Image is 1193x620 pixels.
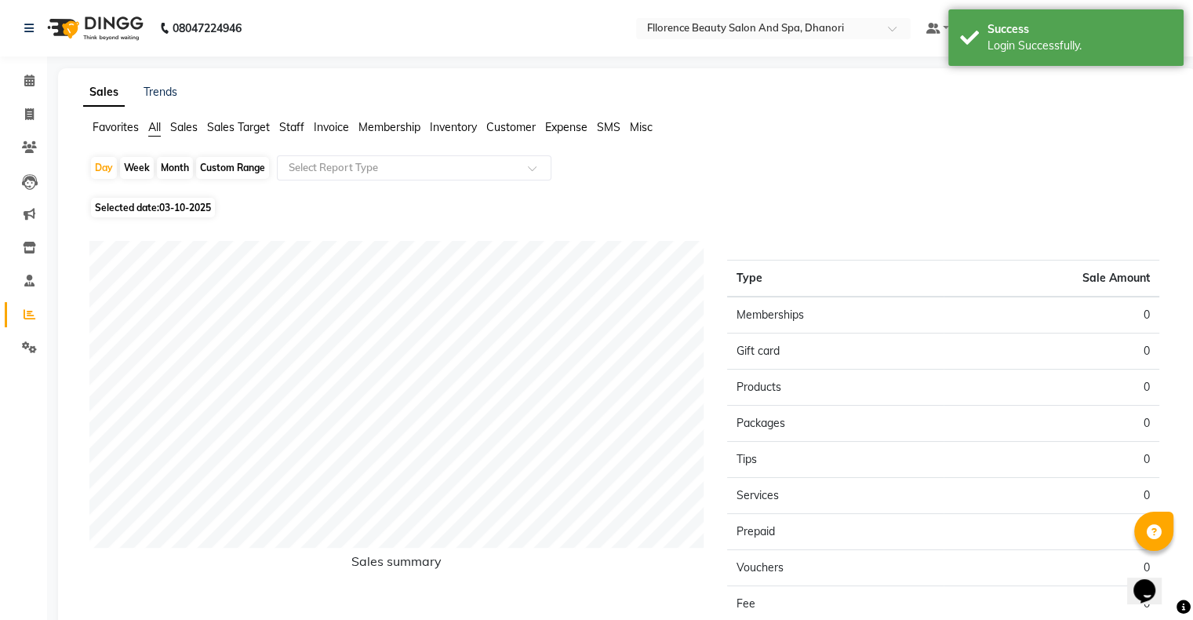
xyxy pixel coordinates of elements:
td: 0 [944,334,1159,370]
span: Favorites [93,120,139,134]
td: Services [727,478,943,514]
td: 0 [944,297,1159,334]
td: Memberships [727,297,943,334]
span: Sales [170,120,198,134]
th: Type [727,261,943,297]
span: Inventory [430,120,477,134]
div: Custom Range [196,157,269,179]
span: 03-10-2025 [159,202,211,213]
span: Misc [630,120,653,134]
td: 0 [944,550,1159,586]
h6: Sales summary [89,554,704,575]
td: 0 [944,442,1159,478]
span: SMS [597,120,620,134]
td: Gift card [727,334,943,370]
div: Day [91,157,117,179]
td: Vouchers [727,550,943,586]
span: Invoice [314,120,349,134]
div: Week [120,157,154,179]
td: Prepaid [727,514,943,550]
span: Customer [486,120,536,134]
span: Staff [279,120,304,134]
a: Trends [144,85,177,99]
div: Success [987,21,1172,38]
td: 0 [944,370,1159,406]
span: All [148,120,161,134]
iframe: chat widget [1127,557,1177,604]
td: Packages [727,406,943,442]
span: Membership [358,120,420,134]
span: Expense [545,120,587,134]
div: Month [157,157,193,179]
img: logo [40,6,147,50]
b: 08047224946 [173,6,242,50]
td: 0 [944,406,1159,442]
td: Tips [727,442,943,478]
td: 0 [944,514,1159,550]
div: Login Successfully. [987,38,1172,54]
th: Sale Amount [944,261,1159,297]
span: Selected date: [91,198,215,217]
td: Products [727,370,943,406]
span: Sales Target [207,120,270,134]
a: Sales [83,78,125,107]
td: 0 [944,478,1159,514]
